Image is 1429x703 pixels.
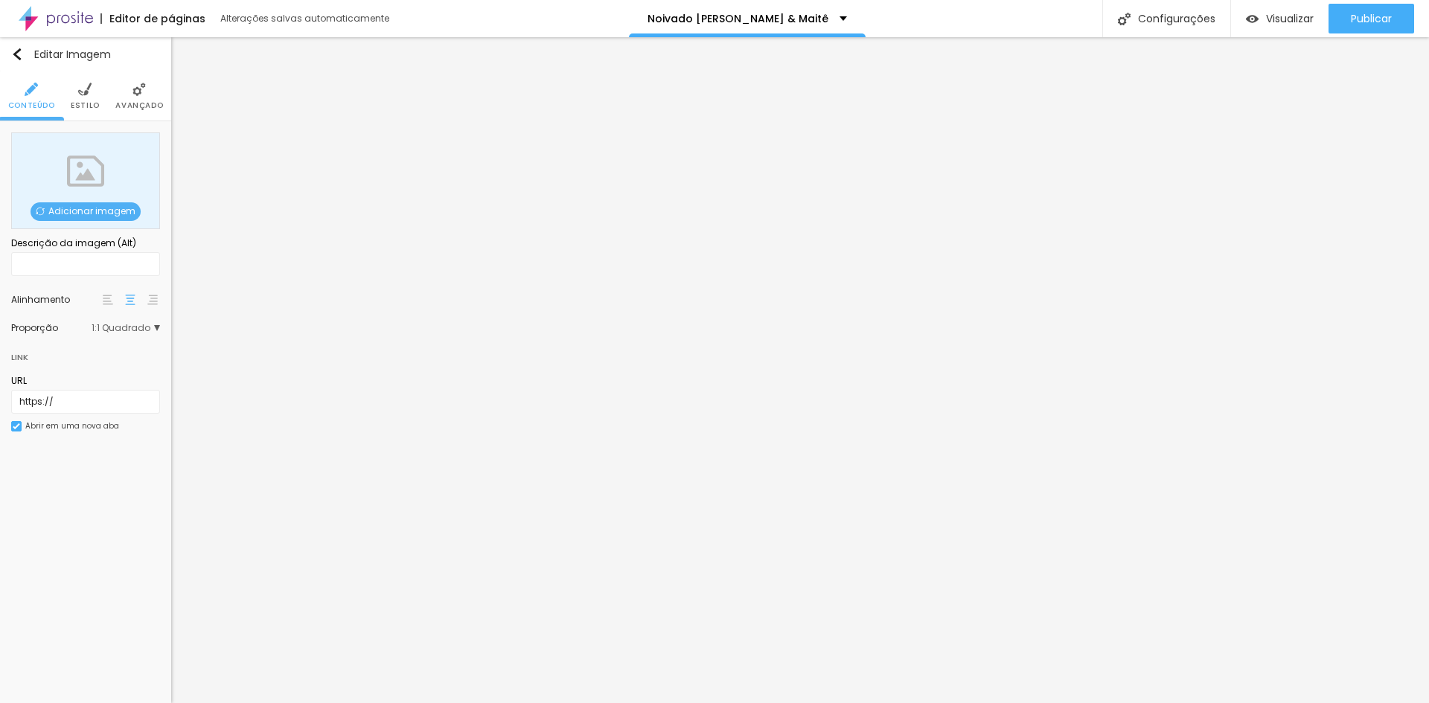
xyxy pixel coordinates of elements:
[11,48,111,60] div: Editar Imagem
[1329,4,1414,33] button: Publicar
[115,102,163,109] span: Avançado
[71,102,100,109] span: Estilo
[92,324,160,333] span: 1:1 Quadrado
[25,423,119,430] div: Abrir em uma nova aba
[648,13,828,24] p: Noivado [PERSON_NAME] & Maitê
[31,202,141,221] span: Adicionar imagem
[103,295,113,305] img: paragraph-left-align.svg
[1118,13,1131,25] img: Icone
[8,102,55,109] span: Conteúdo
[1231,4,1329,33] button: Visualizar
[78,83,92,96] img: Icone
[1266,13,1314,25] span: Visualizar
[36,207,45,216] img: Icone
[100,13,205,24] div: Editor de páginas
[132,83,146,96] img: Icone
[11,374,160,388] div: URL
[1246,13,1259,25] img: view-1.svg
[11,295,100,304] div: Alinhamento
[25,83,38,96] img: Icone
[125,295,135,305] img: paragraph-center-align.svg
[11,48,23,60] img: Icone
[147,295,158,305] img: paragraph-right-align.svg
[1351,13,1392,25] span: Publicar
[11,349,28,365] div: Link
[11,237,160,250] div: Descrição da imagem (Alt)
[220,14,391,23] div: Alterações salvas automaticamente
[171,37,1429,703] iframe: Editor
[11,340,160,367] div: Link
[11,324,92,333] div: Proporção
[13,423,20,430] img: Icone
